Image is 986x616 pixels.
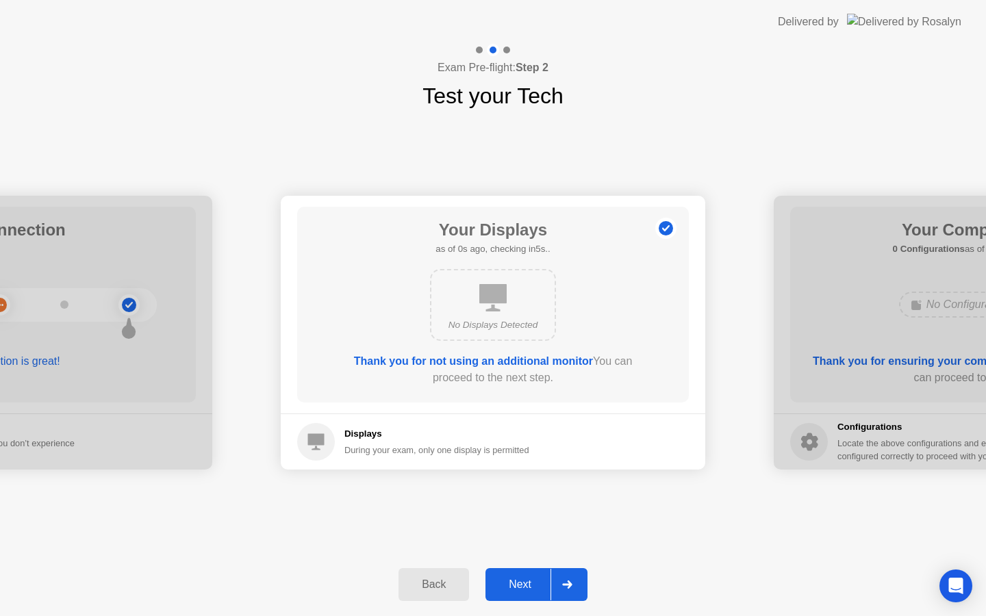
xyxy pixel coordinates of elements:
[399,568,469,601] button: Back
[442,318,544,332] div: No Displays Detected
[490,578,551,591] div: Next
[435,218,550,242] h1: Your Displays
[847,14,961,29] img: Delivered by Rosalyn
[438,60,548,76] h4: Exam Pre-flight:
[435,242,550,256] h5: as of 0s ago, checking in5s..
[778,14,839,30] div: Delivered by
[354,355,593,367] b: Thank you for not using an additional monitor
[403,578,465,591] div: Back
[344,427,529,441] h5: Displays
[344,444,529,457] div: During your exam, only one display is permitted
[516,62,548,73] b: Step 2
[485,568,587,601] button: Next
[336,353,650,386] div: You can proceed to the next step.
[422,79,564,112] h1: Test your Tech
[939,569,972,602] div: Open Intercom Messenger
